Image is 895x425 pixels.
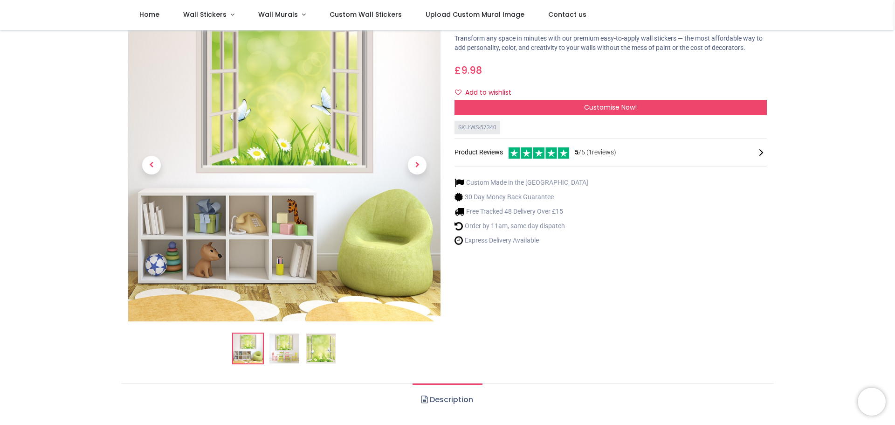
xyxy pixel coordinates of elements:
a: Next [394,56,441,274]
img: Butterflies & Daisy 3D Window Wall Sticker [233,334,263,363]
span: Contact us [548,10,586,19]
div: SKU: WS-57340 [454,121,500,134]
img: WS-57340-02 [269,334,299,363]
span: Home [139,10,159,19]
img: Butterflies & Daisy 3D Window Wall Sticker [128,9,441,321]
div: Product Reviews [454,146,767,159]
span: £ [454,63,482,77]
span: Wall Murals [258,10,298,19]
span: Upload Custom Mural Image [426,10,524,19]
button: Add to wishlistAdd to wishlist [454,85,519,101]
span: Customise Now! [584,103,637,112]
li: 30 Day Money Back Guarantee [454,192,588,202]
span: /5 ( 1 reviews) [575,148,616,157]
iframe: Brevo live chat [858,388,886,416]
i: Add to wishlist [455,89,461,96]
img: WS-57340-03 [306,334,336,363]
span: Custom Wall Stickers [330,10,402,19]
a: Previous [128,56,175,274]
p: Transform any space in minutes with our premium easy-to-apply wall stickers — the most affordable... [454,34,767,52]
span: 9.98 [461,63,482,77]
li: Order by 11am, same day dispatch [454,221,588,231]
li: Custom Made in the [GEOGRAPHIC_DATA] [454,178,588,188]
span: Previous [142,156,161,174]
span: Wall Stickers [183,10,227,19]
span: 5 [575,148,578,156]
a: Description [413,383,482,416]
li: Free Tracked 48 Delivery Over £15 [454,207,588,216]
li: Express Delivery Available [454,236,588,245]
span: Next [408,156,427,174]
